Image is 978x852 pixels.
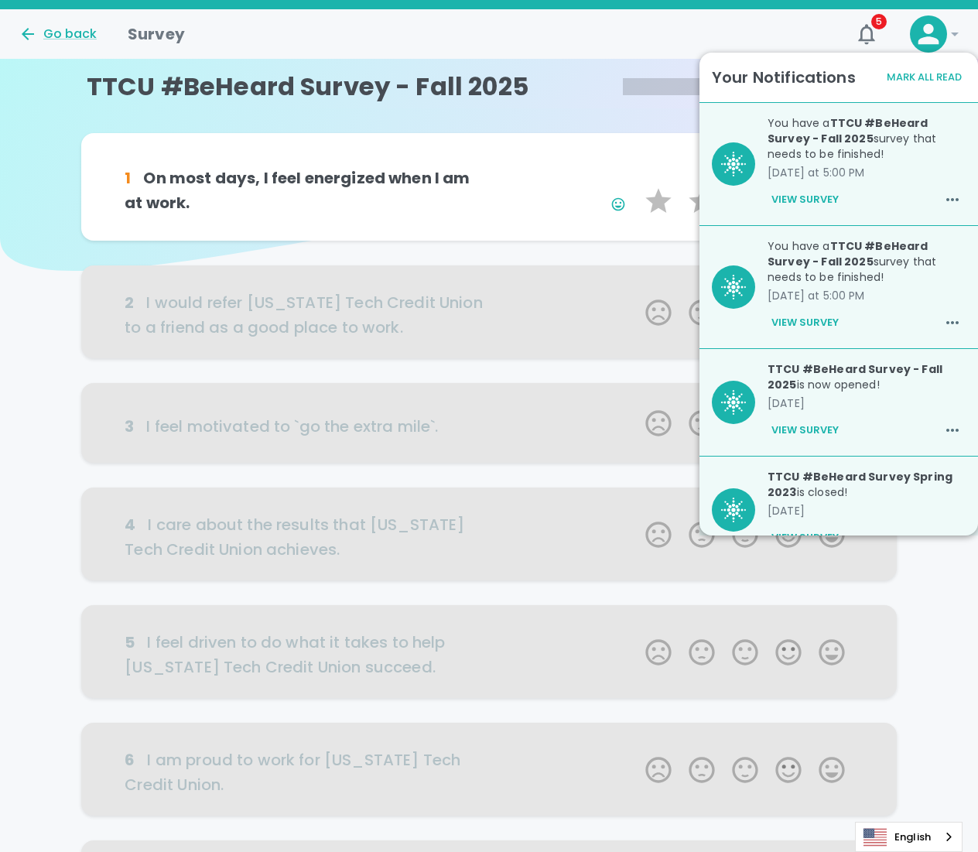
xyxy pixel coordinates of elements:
[125,166,131,190] div: 1
[871,14,887,29] span: 5
[768,417,843,443] button: View Survey
[768,238,928,269] b: TTCU #BeHeard Survey - Fall 2025
[721,152,746,176] img: BQaiEiBogYIGKEBX0BIgaIGLCniC+Iy7N1stMIOgAAAABJRU5ErkJggg==
[712,65,856,90] h6: Your Notifications
[768,469,966,500] p: is closed!
[87,71,529,102] h4: TTCU #BeHeard Survey - Fall 2025
[768,186,843,213] button: View Survey
[19,25,97,43] button: Go back
[768,469,952,500] b: TTCU #BeHeard Survey Spring 2023
[883,66,966,90] button: Mark All Read
[768,310,843,336] button: View Survey
[768,238,966,285] p: You have a survey that needs to be finished!
[768,525,843,551] button: View Survey
[768,115,966,162] p: You have a survey that needs to be finished!
[768,503,966,518] p: [DATE]
[855,822,963,852] aside: Language selected: English
[855,822,963,852] div: Language
[128,22,185,46] h1: Survey
[768,361,942,392] b: TTCU #BeHeard Survey - Fall 2025
[768,361,966,392] p: is now opened!
[125,166,489,215] h6: On most days, I feel energized when I am at work.
[856,823,962,851] a: English
[768,165,966,180] p: [DATE] at 5:00 PM
[768,288,966,303] p: [DATE] at 5:00 PM
[489,158,853,173] p: This is important to me
[768,395,966,411] p: [DATE]
[721,275,746,299] img: BQaiEiBogYIGKEBX0BIgaIGLCniC+Iy7N1stMIOgAAAABJRU5ErkJggg==
[721,498,746,522] img: BQaiEiBogYIGKEBX0BIgaIGLCniC+Iy7N1stMIOgAAAABJRU5ErkJggg==
[768,115,928,146] b: TTCU #BeHeard Survey - Fall 2025
[848,15,885,53] button: 5
[721,390,746,415] img: BQaiEiBogYIGKEBX0BIgaIGLCniC+Iy7N1stMIOgAAAABJRU5ErkJggg==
